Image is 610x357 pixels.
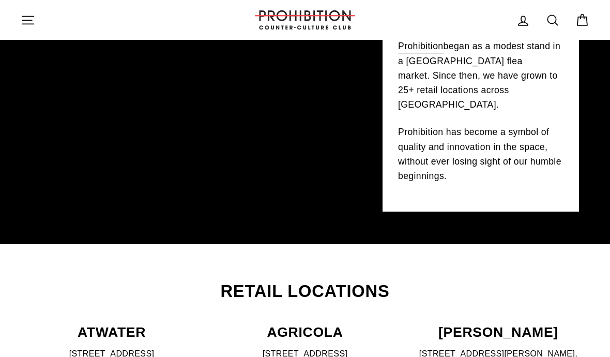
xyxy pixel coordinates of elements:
p: began as a modest stand in a [GEOGRAPHIC_DATA] flea market. Since then, we have grown to 25+ reta... [398,39,563,112]
p: Prohibition has become a symbol of quality and innovation in the space, without ever losing sight... [398,125,563,183]
p: ATWATER [21,325,203,339]
h2: Retail Locations [21,283,589,300]
img: PROHIBITION COUNTER-CULTURE CLUB [253,10,357,29]
a: Prohibition [398,39,444,54]
p: AGRICOLA [214,325,396,339]
p: [PERSON_NAME] [407,325,589,339]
